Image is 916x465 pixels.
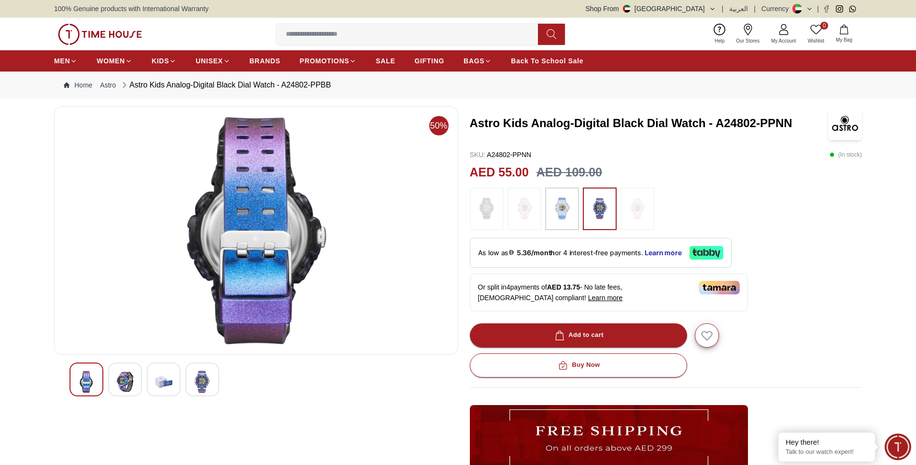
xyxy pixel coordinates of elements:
img: Tamara [699,281,740,294]
img: ... [550,192,574,225]
h3: AED 109.00 [536,163,602,182]
img: ... [625,192,649,225]
div: Or split in 4 payments of - No late fees, [DEMOGRAPHIC_DATA] compliant! [470,274,748,311]
div: Chat Widget [885,434,911,460]
span: GIFTING [414,56,444,66]
a: 0Wishlist [802,22,830,46]
img: ... [512,192,536,225]
button: Shop From[GEOGRAPHIC_DATA] [586,4,716,14]
div: Astro Kids Analog-Digital Black Dial Watch - A24802-PPBB [120,79,331,91]
span: | [722,4,724,14]
button: العربية [729,4,748,14]
img: Astro Kids Analog-Digital Black Dial Watch - A24802-PPBB [62,115,450,347]
a: Help [709,22,731,46]
a: Home [64,80,92,90]
span: PROMOTIONS [300,56,350,66]
img: ... [475,192,499,225]
span: SKU : [470,151,486,159]
a: Back To School Sale [511,52,583,70]
span: AED 13.75 [547,283,580,291]
span: BAGS [464,56,484,66]
span: UNISEX [196,56,223,66]
a: UNISEX [196,52,230,70]
div: Buy Now [556,360,600,371]
span: 100% Genuine products with International Warranty [54,4,209,14]
button: Add to cart [470,323,687,348]
p: A24802-PPNN [470,150,532,160]
span: MEN [54,56,70,66]
a: GIFTING [414,52,444,70]
img: Astro Kids Analog-Digital Black Dial Watch - A24802-PPBB [78,371,95,393]
img: Astro Kids Analog-Digital Black Dial Watch - A24802-PPNN [828,106,862,140]
a: PROMOTIONS [300,52,357,70]
nav: Breadcrumb [54,72,862,99]
button: Buy Now [470,353,687,378]
img: ... [588,192,612,225]
a: MEN [54,52,77,70]
span: Our Stores [733,37,763,44]
span: 0 [820,22,828,29]
span: Back To School Sale [511,56,583,66]
div: Add to cart [553,330,604,341]
a: BAGS [464,52,492,70]
a: Our Stores [731,22,765,46]
span: | [817,4,819,14]
span: My Account [767,37,800,44]
img: United Arab Emirates [623,5,631,13]
span: BRANDS [250,56,281,66]
div: Hey there! [786,437,868,447]
a: Instagram [836,5,843,13]
a: SALE [376,52,395,70]
img: Astro Kids Analog-Digital Black Dial Watch - A24802-PPBB [116,371,134,393]
a: WOMEN [97,52,132,70]
span: KIDS [152,56,169,66]
a: BRANDS [250,52,281,70]
span: WOMEN [97,56,125,66]
button: My Bag [830,23,858,45]
h3: Astro Kids Analog-Digital Black Dial Watch - A24802-PPNN [470,116,829,131]
div: Currency [761,4,793,14]
span: Wishlist [804,37,828,44]
span: 50% [429,116,449,135]
a: Facebook [823,5,830,13]
h2: AED 55.00 [470,163,529,182]
a: Whatsapp [849,5,856,13]
span: Help [711,37,729,44]
a: Astro [100,80,116,90]
span: Learn more [588,294,623,302]
p: Talk to our watch expert! [786,448,868,456]
p: ( In stock ) [830,150,862,160]
span: My Bag [832,36,856,44]
img: ... [58,24,142,45]
span: | [754,4,756,14]
span: SALE [376,56,395,66]
img: Astro Kids Analog-Digital Black Dial Watch - A24802-PPBB [155,371,172,393]
a: KIDS [152,52,176,70]
img: Astro Kids Analog-Digital Black Dial Watch - A24802-PPBB [194,371,211,393]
